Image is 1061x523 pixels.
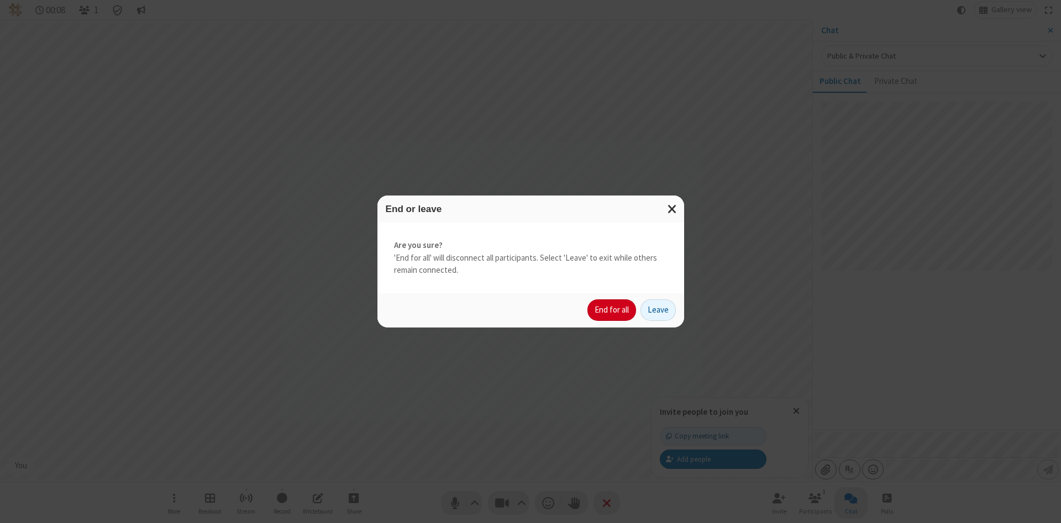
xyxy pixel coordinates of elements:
[394,239,668,252] strong: Are you sure?
[640,299,676,321] button: Leave
[661,196,684,223] button: Close modal
[377,223,684,293] div: 'End for all' will disconnect all participants. Select 'Leave' to exit while others remain connec...
[386,204,676,214] h3: End or leave
[587,299,636,321] button: End for all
